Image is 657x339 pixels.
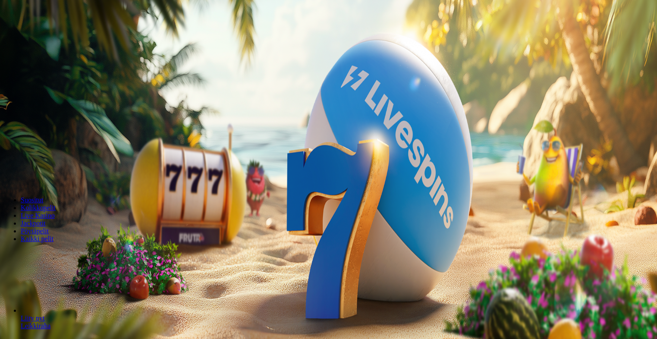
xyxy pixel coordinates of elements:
[21,314,45,322] span: Liity nyt
[21,235,53,242] a: Kaikki pelit
[21,314,45,322] a: Gates of Olympus Super Scatter
[21,220,46,227] a: Jackpotit
[3,182,654,243] nav: Lobby
[21,212,55,219] a: Live Kasino
[3,182,654,259] header: Lobby
[21,227,49,235] a: Pöytäpelit
[21,204,56,211] a: Kolikkopelit
[21,322,50,330] a: Gates of Olympus Super Scatter
[21,196,43,204] a: Suositut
